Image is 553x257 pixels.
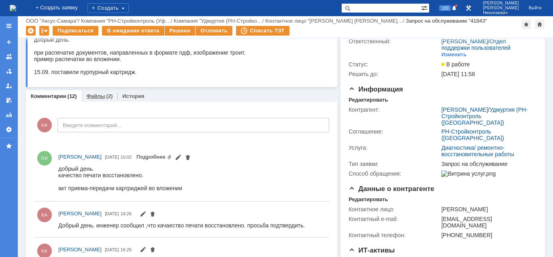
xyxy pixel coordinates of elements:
span: Редактировать [175,155,181,161]
a: Диагностика/ ремонтно-восстановительные работы [441,144,514,157]
div: Редактировать [349,97,388,103]
a: [PERSON_NAME] [58,246,102,254]
span: [PERSON_NAME] [58,154,102,160]
div: Сделать домашней страницей [535,19,544,29]
div: Изменить [441,51,467,58]
img: logo [10,5,16,11]
div: Создать [87,3,129,13]
span: [PERSON_NAME] [483,6,519,11]
span: Николаевич [483,11,519,15]
a: Контактное лицо "[PERSON_NAME] [PERSON_NAME]… [265,18,403,24]
span: Удалить [149,212,156,218]
div: Удалить [26,26,36,36]
span: [DATE] 11:58 [441,71,475,77]
div: [PERSON_NAME] [441,206,533,212]
div: Запрос на обслуживание "41843" [406,18,487,24]
span: В работе [441,61,470,68]
span: 16:26 [121,211,132,216]
div: / [265,18,406,24]
div: Контактное лицо: [349,206,440,212]
div: Контрагент: [349,106,440,113]
a: [PERSON_NAME] [58,153,102,161]
div: Работа с массовостью [39,26,49,36]
span: Удалить [185,155,191,161]
div: / [441,38,533,51]
a: Заявки на командах [2,50,15,63]
a: [PERSON_NAME] [441,38,488,45]
div: Ответственный: [349,38,440,45]
span: Расширенный поиск [421,4,429,11]
a: Перейти в интерфейс администратора [464,3,473,13]
span: [DATE] [105,211,119,216]
div: Контактный e-mail: [349,216,440,222]
a: Удмуртия (РН-Стройконтроль ([GEOGRAPHIC_DATA]) [441,106,528,126]
div: / [174,18,265,24]
img: Витрина услуг.png [441,170,496,177]
a: Заявки в моей ответственности [2,65,15,78]
span: [DATE] [105,247,119,252]
div: (2) [106,93,113,99]
a: Создать заявку [2,36,15,49]
div: Способ обращения: [349,170,440,177]
a: Отчеты [2,108,15,121]
span: [PERSON_NAME] [58,210,102,217]
div: / [441,106,533,126]
div: Статус: [349,61,440,68]
a: Прикреплены файлы: [Untitled]_1-16.pdf [136,154,172,160]
a: Компания "РН-Стройконтроль (Уф… [81,18,171,24]
div: / [81,18,174,24]
a: Настройки [2,123,15,136]
span: [DATE] [105,155,119,159]
span: [PERSON_NAME] [483,1,519,6]
div: [EMAIL_ADDRESS][DOMAIN_NAME] [441,216,533,229]
a: Компания "Удмуртия (РН-Стройко… [174,18,262,24]
div: Тип заявки: [349,161,440,167]
div: Услуга: [349,144,440,151]
span: Данные о контрагенте [349,185,434,193]
div: Контактный телефон: [349,232,440,238]
span: Редактировать [140,247,146,254]
a: ООО "Аксус-Самара" [26,18,78,24]
a: Комментарии [31,93,66,99]
a: [PERSON_NAME] [58,210,102,218]
span: Информация [349,85,403,93]
a: Мои заявки [2,79,15,92]
span: 10:02 [121,155,132,159]
span: КА [37,118,52,132]
a: РН-Стройконтроль ([GEOGRAPHIC_DATA]) [441,128,504,141]
div: Соглашение: [349,128,440,135]
div: / [26,18,81,24]
div: (12) [68,93,77,99]
a: История [122,93,144,99]
a: Отдел поддержки пользователей [441,38,510,51]
div: Запрос на обслуживание [441,161,533,167]
a: Мои согласования [2,94,15,107]
div: Добавить в избранное [521,19,531,29]
div: Редактировать [349,196,388,203]
span: ИТ-активы [349,246,395,254]
span: 100 [439,5,451,11]
span: Редактировать [140,212,146,218]
div: Решить до: [349,71,440,77]
span: 16:25 [121,247,132,252]
span: Удалить [149,247,156,254]
span: [PERSON_NAME] [58,246,102,253]
a: [PERSON_NAME] [441,106,488,113]
div: [PHONE_NUMBER] [441,232,533,238]
a: Перейти на домашнюю страницу [10,5,16,11]
a: Файлы [87,93,105,99]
